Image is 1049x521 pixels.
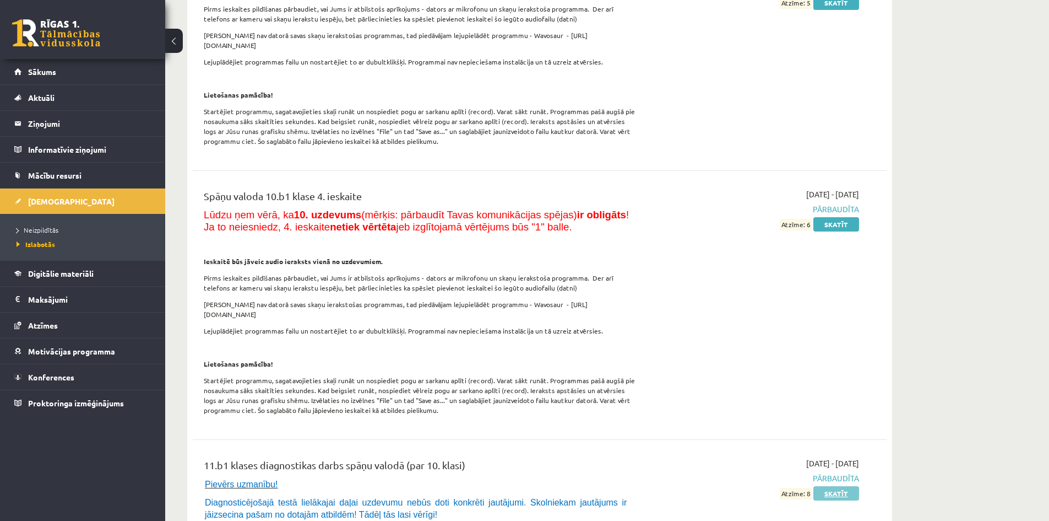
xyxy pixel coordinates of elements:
[780,219,812,230] span: Atzīme: 6
[204,257,383,266] strong: Ieskaitē būs jāveic audio ieraksts vienā no uzdevumiem.
[204,299,635,319] p: [PERSON_NAME] nav datorā savas skaņu ierakstošas programmas, tad piedāvājam lejupielādēt programm...
[813,486,859,501] a: Skatīt
[806,458,859,469] span: [DATE] - [DATE]
[204,90,273,99] strong: Lietošanas pamācība!
[204,30,635,50] p: [PERSON_NAME] nav datorā savas skaņu ierakstošas programmas, tad piedāvājam lejupielādēt programm...
[28,137,151,162] legend: Informatīvie ziņojumi
[28,372,74,382] span: Konferences
[204,209,632,233] span: Lūdzu ņem vērā, ka (mērķis: pārbaudīt Tavas komunikācijas spējas) ! Ja to neiesniedz, 4. ieskaite...
[806,189,859,200] span: [DATE] - [DATE]
[651,472,859,484] span: Pārbaudīta
[14,287,151,312] a: Maksājumi
[577,209,626,221] b: ir obligāts
[205,480,278,489] span: Pievērs uzmanību!
[17,225,154,235] a: Neizpildītās
[28,398,124,408] span: Proktoringa izmēģinājums
[28,320,58,330] span: Atzīmes
[28,170,81,180] span: Mācību resursi
[28,111,151,136] legend: Ziņojumi
[204,375,635,415] p: Startējiet programmu, sagatavojieties skaļi runāt un nospiediet pogu ar sarkanu aplīti (record). ...
[28,93,55,103] span: Aktuāli
[17,239,154,249] a: Izlabotās
[28,196,115,206] span: [DEMOGRAPHIC_DATA]
[780,488,812,499] span: Atzīme: 8
[205,498,627,519] span: Diagnosticējošajā testā lielākajai daļai uzdevumu nebūs doti konkrēti jautājumi. Skolniekam jautā...
[12,19,100,47] a: Rīgas 1. Tālmācības vidusskola
[204,4,635,24] p: Pirms ieskaites pildīšanas pārbaudiet, vai Jums ir atbilstošs aprīkojums - dators ar mikrofonu un...
[14,85,151,110] a: Aktuāli
[651,203,859,215] span: Pārbaudīta
[14,189,151,214] a: [DEMOGRAPHIC_DATA]
[17,240,55,249] span: Izlabotās
[28,67,56,77] span: Sākums
[294,209,361,221] b: 10. uzdevums
[14,390,151,416] a: Proktoringa izmēģinājums
[204,359,273,368] strong: Lietošanas pamācība!
[204,189,635,209] div: Spāņu valoda 10.b1 klase 4. ieskaite
[813,217,859,232] a: Skatīt
[28,346,115,356] span: Motivācijas programma
[14,137,151,162] a: Informatīvie ziņojumi
[17,225,58,234] span: Neizpildītās
[204,458,635,478] div: 11.b1 klases diagnostikas darbs spāņu valodā (par 10. klasi)
[28,268,94,278] span: Digitālie materiāli
[204,57,635,67] p: Lejuplādējiet programmas failu un nostartējiet to ar dubultklikšķi. Programmai nav nepieciešama i...
[14,59,151,84] a: Sākums
[330,221,396,233] b: netiek vērtēta
[204,326,635,336] p: Lejuplādējiet programmas failu un nostartējiet to ar dubultklikšķi. Programmai nav nepieciešama i...
[14,339,151,364] a: Motivācijas programma
[14,111,151,136] a: Ziņojumi
[204,106,635,146] p: Startējiet programmu, sagatavojieties skaļi runāt un nospiediet pogu ar sarkanu aplīti (record). ...
[14,313,151,338] a: Atzīmes
[14,364,151,390] a: Konferences
[14,261,151,286] a: Digitālie materiāli
[204,273,635,293] p: Pirms ieskaites pildīšanas pārbaudiet, vai Jums ir atbilstošs aprīkojums - dators ar mikrofonu un...
[28,287,151,312] legend: Maksājumi
[14,163,151,188] a: Mācību resursi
